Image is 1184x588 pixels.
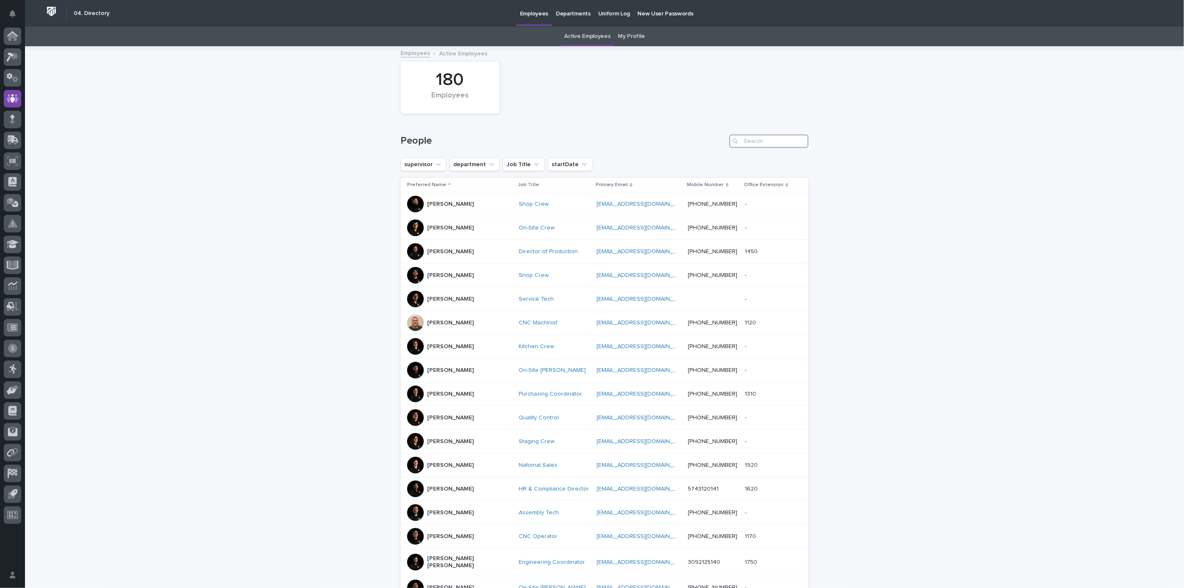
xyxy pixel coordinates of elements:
h1: People [400,135,726,147]
a: [EMAIL_ADDRESS][DOMAIN_NAME] [597,249,691,254]
p: [PERSON_NAME] [427,462,474,469]
button: supervisor [400,158,446,171]
p: - [745,341,748,350]
img: Workspace Logo [44,4,59,19]
a: Shop Crew [519,272,549,279]
p: [PERSON_NAME] [427,509,474,516]
a: [PHONE_NUMBER] [688,391,738,397]
a: 5743120141 [688,486,719,492]
tr: [PERSON_NAME] [PERSON_NAME]Engineering Coordinator [EMAIL_ADDRESS][DOMAIN_NAME] 309212514017501750 [400,548,808,576]
a: 3092125140 [688,559,721,565]
p: [PERSON_NAME] [427,438,474,445]
tr: [PERSON_NAME]Shop Crew [EMAIL_ADDRESS][DOMAIN_NAME] [PHONE_NUMBER]-- [400,192,808,216]
tr: [PERSON_NAME]On-Site Crew [EMAIL_ADDRESS][DOMAIN_NAME] [PHONE_NUMBER]-- [400,216,808,240]
p: Active Employees [439,48,488,57]
a: [PHONE_NUMBER] [688,272,738,278]
p: [PERSON_NAME] [427,224,474,232]
a: [PHONE_NUMBER] [688,201,738,207]
p: [PERSON_NAME] [427,533,474,540]
p: 1120 [745,318,758,326]
p: [PERSON_NAME] [427,296,474,303]
button: Job Title [503,158,545,171]
p: 1620 [745,484,759,493]
tr: [PERSON_NAME]National Sales [EMAIL_ADDRESS][DOMAIN_NAME] [PHONE_NUMBER]19201920 [400,453,808,477]
input: Search [729,135,808,148]
p: - [745,413,748,421]
a: [PHONE_NUMBER] [688,320,738,326]
tr: [PERSON_NAME]Purchasing Coordinator [EMAIL_ADDRESS][DOMAIN_NAME] [PHONE_NUMBER]13101310 [400,382,808,406]
p: Primary Email [596,180,628,189]
div: 180 [415,70,485,90]
p: Office Extension [744,180,784,189]
a: [EMAIL_ADDRESS][DOMAIN_NAME] [597,272,691,278]
a: [PHONE_NUMBER] [688,249,738,254]
p: - [745,365,748,374]
p: 1750 [745,557,759,566]
tr: [PERSON_NAME]Staging Crew [EMAIL_ADDRESS][DOMAIN_NAME] [PHONE_NUMBER]-- [400,430,808,453]
div: Employees [415,91,485,109]
a: Staging Crew [519,438,555,445]
a: Active Employees [565,27,611,46]
a: On-Site Crew [519,224,555,232]
p: [PERSON_NAME] [427,272,474,279]
p: - [745,270,748,279]
tr: [PERSON_NAME]Quality Control [EMAIL_ADDRESS][DOMAIN_NAME] [PHONE_NUMBER]-- [400,406,808,430]
a: [PHONE_NUMBER] [688,367,738,373]
a: [EMAIL_ADDRESS][DOMAIN_NAME] [597,344,691,349]
a: CNC Machinist [519,319,557,326]
a: Purchasing Coordinator [519,391,582,398]
tr: [PERSON_NAME]On-Site [PERSON_NAME] [EMAIL_ADDRESS][DOMAIN_NAME] [PHONE_NUMBER]-- [400,359,808,382]
p: - [745,294,748,303]
tr: [PERSON_NAME]Assembly Tech [EMAIL_ADDRESS][DOMAIN_NAME] [PHONE_NUMBER]-- [400,501,808,525]
a: [EMAIL_ADDRESS][DOMAIN_NAME] [597,367,691,373]
a: Employees [400,48,430,57]
p: [PERSON_NAME] [427,367,474,374]
p: [PERSON_NAME] [427,486,474,493]
p: 1450 [745,247,759,255]
a: [PHONE_NUMBER] [688,510,738,516]
a: Service Tech [519,296,554,303]
a: [PHONE_NUMBER] [688,439,738,444]
a: [EMAIL_ADDRESS][DOMAIN_NAME] [597,225,691,231]
tr: [PERSON_NAME]CNC Operator [EMAIL_ADDRESS][DOMAIN_NAME] [PHONE_NUMBER]11701170 [400,525,808,548]
a: Engineering Coordinator [519,559,585,566]
a: [EMAIL_ADDRESS][DOMAIN_NAME] [597,415,691,421]
p: [PERSON_NAME] [PERSON_NAME] [427,555,510,569]
tr: [PERSON_NAME]HR & Compliance Director [EMAIL_ADDRESS][DOMAIN_NAME] 574312014116201620 [400,477,808,501]
a: [EMAIL_ADDRESS][DOMAIN_NAME] [597,559,691,565]
p: [PERSON_NAME] [427,248,474,255]
a: National Sales [519,462,557,469]
p: - [745,223,748,232]
p: 1170 [745,531,758,540]
a: CNC Operator [519,533,557,540]
p: - [745,199,748,208]
a: [PHONE_NUMBER] [688,533,738,539]
tr: [PERSON_NAME]CNC Machinist [EMAIL_ADDRESS][DOMAIN_NAME] [PHONE_NUMBER]11201120 [400,311,808,335]
a: [EMAIL_ADDRESS][DOMAIN_NAME] [597,391,691,397]
p: 1920 [745,460,759,469]
tr: [PERSON_NAME]Director of Production [EMAIL_ADDRESS][DOMAIN_NAME] [PHONE_NUMBER]14501450 [400,240,808,264]
a: On-Site [PERSON_NAME] [519,367,586,374]
a: [EMAIL_ADDRESS][DOMAIN_NAME] [597,296,691,302]
a: Director of Production [519,248,578,255]
p: Preferred Name [407,180,446,189]
a: [EMAIL_ADDRESS][DOMAIN_NAME] [597,462,691,468]
a: Assembly Tech [519,509,559,516]
button: startDate [548,158,592,171]
button: Notifications [4,5,21,22]
tr: [PERSON_NAME]Service Tech [EMAIL_ADDRESS][DOMAIN_NAME] -- [400,287,808,311]
a: [PHONE_NUMBER] [688,415,738,421]
button: department [450,158,500,171]
a: [EMAIL_ADDRESS][DOMAIN_NAME] [597,510,691,516]
a: [PHONE_NUMBER] [688,225,738,231]
a: [EMAIL_ADDRESS][DOMAIN_NAME] [597,320,691,326]
a: My Profile [618,27,645,46]
a: Quality Control [519,414,559,421]
a: HR & Compliance Director [519,486,589,493]
p: [PERSON_NAME] [427,343,474,350]
a: [PHONE_NUMBER] [688,344,738,349]
p: Job Title [518,180,539,189]
a: [PHONE_NUMBER] [688,462,738,468]
a: [EMAIL_ADDRESS][DOMAIN_NAME] [597,439,691,444]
